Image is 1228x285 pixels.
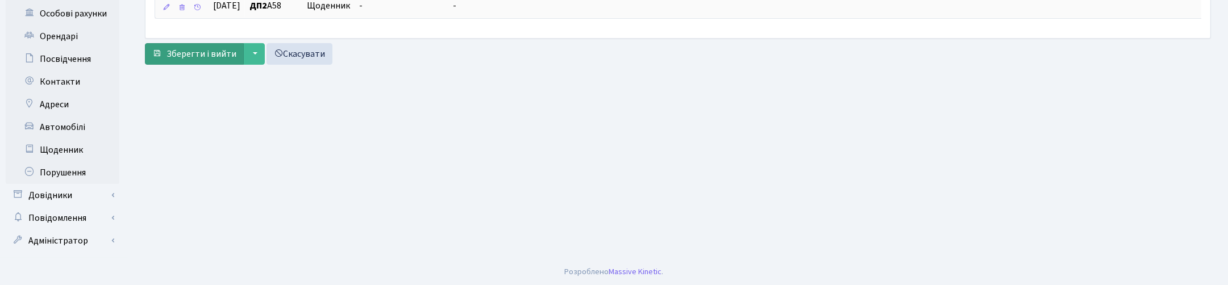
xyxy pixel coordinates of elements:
a: Щоденник [6,139,119,161]
a: Автомобілі [6,116,119,139]
a: Посвідчення [6,48,119,70]
a: Massive Kinetic [609,266,662,278]
a: Порушення [6,161,119,184]
div: Розроблено . [565,266,664,278]
a: Довідники [6,184,119,207]
span: Зберегти і вийти [166,48,236,60]
a: Адміністратор [6,229,119,252]
a: Орендарі [6,25,119,48]
a: Скасувати [267,43,332,65]
a: Повідомлення [6,207,119,229]
a: Контакти [6,70,119,93]
a: Адреси [6,93,119,116]
button: Зберегти і вийти [145,43,244,65]
a: Особові рахунки [6,2,119,25]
